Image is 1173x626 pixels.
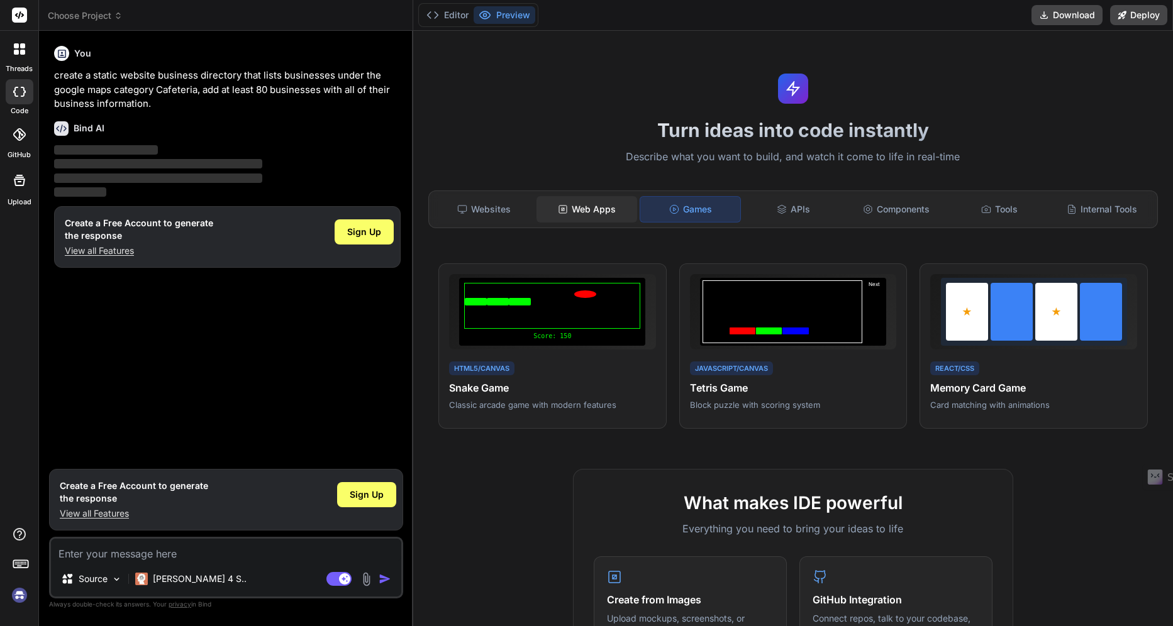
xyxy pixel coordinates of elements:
[6,63,33,74] label: threads
[690,399,897,410] p: Block puzzle with scoring system
[350,488,384,501] span: Sign Up
[153,573,247,585] p: [PERSON_NAME] 4 S..
[690,361,773,376] div: JavaScript/Canvas
[54,69,401,111] p: create a static website business directory that lists businesses under the google maps category C...
[607,592,774,607] h4: Create from Images
[9,585,30,606] img: signin
[60,480,208,505] h1: Create a Free Account to generate the response
[449,399,656,410] p: Classic arcade game with modern features
[169,600,191,608] span: privacy
[8,197,31,207] label: Upload
[1110,5,1167,25] button: Deploy
[640,196,741,222] div: Games
[434,196,534,222] div: Websites
[949,196,1049,222] div: Tools
[65,217,213,242] h1: Create a Free Account to generate the response
[79,573,108,585] p: Source
[54,159,262,168] span: ‌
[594,521,992,536] p: Everything you need to bring your ideas to life
[847,196,947,222] div: Components
[474,6,535,24] button: Preview
[74,122,104,135] h6: Bind AI
[54,187,106,197] span: ‌
[111,574,122,585] img: Pick Models
[347,226,381,238] span: Sign Up
[743,196,843,222] div: APIs
[379,573,391,585] img: icon
[48,9,123,22] span: Choose Project
[464,331,640,341] div: Score: 150
[60,507,208,520] p: View all Features
[421,149,1165,165] p: Describe what you want to build, and watch it come to life in real-time
[865,280,884,343] div: Next
[536,196,637,222] div: Web Apps
[54,173,262,183] span: ‌
[135,573,148,585] img: Claude 4 Sonnet
[930,399,1137,410] p: Card matching with animations
[421,6,474,24] button: Editor
[930,380,1137,395] h4: Memory Card Game
[813,592,979,607] h4: GitHub Integration
[1052,196,1152,222] div: Internal Tools
[690,380,897,395] h4: Tetris Game
[54,145,158,155] span: ‌
[421,119,1165,141] h1: Turn ideas into code instantly
[49,598,403,610] p: Always double-check its answers. Your in Bind
[65,244,213,257] p: View all Features
[74,47,91,60] h6: You
[1031,5,1103,25] button: Download
[930,361,979,376] div: React/CSS
[449,361,514,376] div: HTML5/Canvas
[594,490,992,516] h2: What makes IDE powerful
[449,380,656,395] h4: Snake Game
[359,572,374,586] img: attachment
[8,150,31,160] label: GitHub
[11,106,28,116] label: code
